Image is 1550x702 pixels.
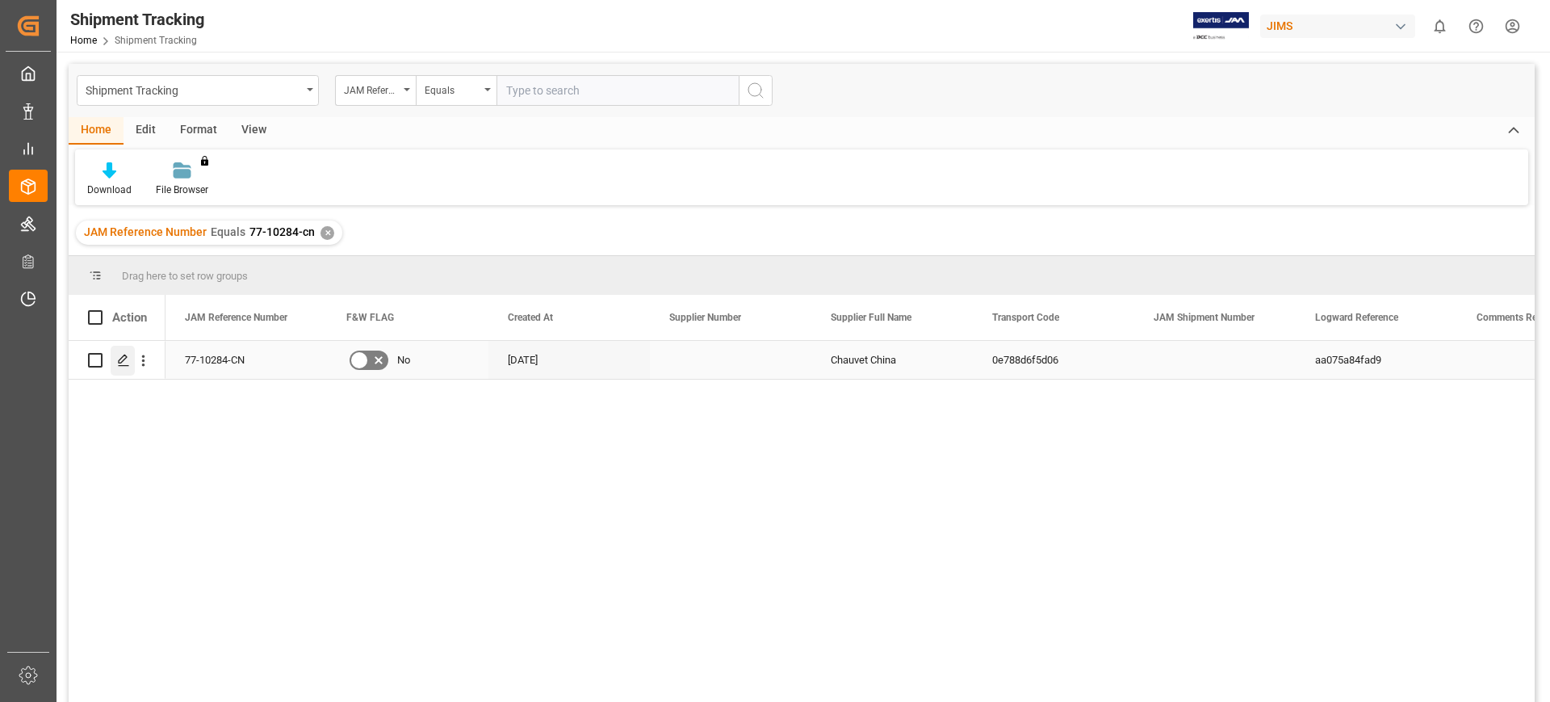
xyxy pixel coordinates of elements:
[496,75,739,106] input: Type to search
[425,79,480,98] div: Equals
[831,312,911,323] span: Supplier Full Name
[168,117,229,145] div: Format
[112,310,147,325] div: Action
[344,79,399,98] div: JAM Reference Number
[320,226,334,240] div: ✕
[346,312,394,323] span: F&W FLAG
[739,75,773,106] button: search button
[185,312,287,323] span: JAM Reference Number
[416,75,496,106] button: open menu
[508,312,553,323] span: Created At
[70,7,204,32] div: Shipment Tracking
[84,225,207,238] span: JAM Reference Number
[488,341,650,379] div: [DATE]
[1260,11,1422,41] button: JIMS
[1193,12,1249,40] img: Exertis%20JAM%20-%20Email%20Logo.jpg_1722504956.jpg
[165,341,327,379] div: 77-10284-CN
[69,117,124,145] div: Home
[1154,312,1255,323] span: JAM Shipment Number
[992,312,1059,323] span: Transport Code
[77,75,319,106] button: open menu
[397,342,410,379] span: No
[1422,8,1458,44] button: show 0 new notifications
[87,183,132,197] div: Download
[1296,341,1457,379] div: aa075a84fad9
[973,341,1134,379] div: 0e788d6f5d06
[211,225,245,238] span: Equals
[335,75,416,106] button: open menu
[1315,312,1398,323] span: Logward Reference
[229,117,279,145] div: View
[122,270,248,282] span: Drag here to set row groups
[1260,15,1415,38] div: JIMS
[124,117,168,145] div: Edit
[1458,8,1494,44] button: Help Center
[811,341,973,379] div: Chauvet China
[86,79,301,99] div: Shipment Tracking
[249,225,315,238] span: 77-10284-cn
[69,341,165,380] div: Press SPACE to select this row.
[70,35,97,46] a: Home
[669,312,741,323] span: Supplier Number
